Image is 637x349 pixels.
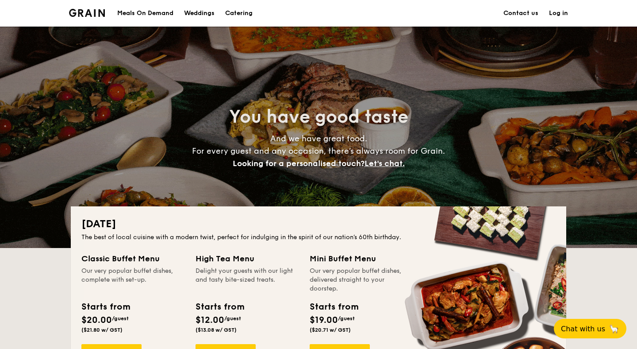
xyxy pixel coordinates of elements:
[69,9,105,17] a: Logotype
[81,327,123,333] span: ($21.80 w/ GST)
[554,319,626,338] button: Chat with us🦙
[310,315,338,326] span: $19.00
[192,134,445,168] span: And we have great food. For every guest and any occasion, there’s always room for Grain.
[196,327,237,333] span: ($13.08 w/ GST)
[310,327,351,333] span: ($20.71 w/ GST)
[310,252,413,265] div: Mini Buffet Menu
[196,300,244,314] div: Starts from
[224,315,241,322] span: /guest
[81,300,130,314] div: Starts from
[310,267,413,293] div: Our very popular buffet dishes, delivered straight to your doorstep.
[81,315,112,326] span: $20.00
[112,315,129,322] span: /guest
[81,233,556,242] div: The best of local cuisine with a modern twist, perfect for indulging in the spirit of our nation’...
[229,106,408,128] span: You have good taste
[81,252,185,265] div: Classic Buffet Menu
[310,300,358,314] div: Starts from
[609,324,619,334] span: 🦙
[338,315,355,322] span: /guest
[561,325,605,333] span: Chat with us
[81,217,556,231] h2: [DATE]
[196,267,299,293] div: Delight your guests with our light and tasty bite-sized treats.
[81,267,185,293] div: Our very popular buffet dishes, complete with set-up.
[69,9,105,17] img: Grain
[196,252,299,265] div: High Tea Menu
[196,315,224,326] span: $12.00
[233,159,365,168] span: Looking for a personalised touch?
[365,159,405,168] span: Let's chat.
